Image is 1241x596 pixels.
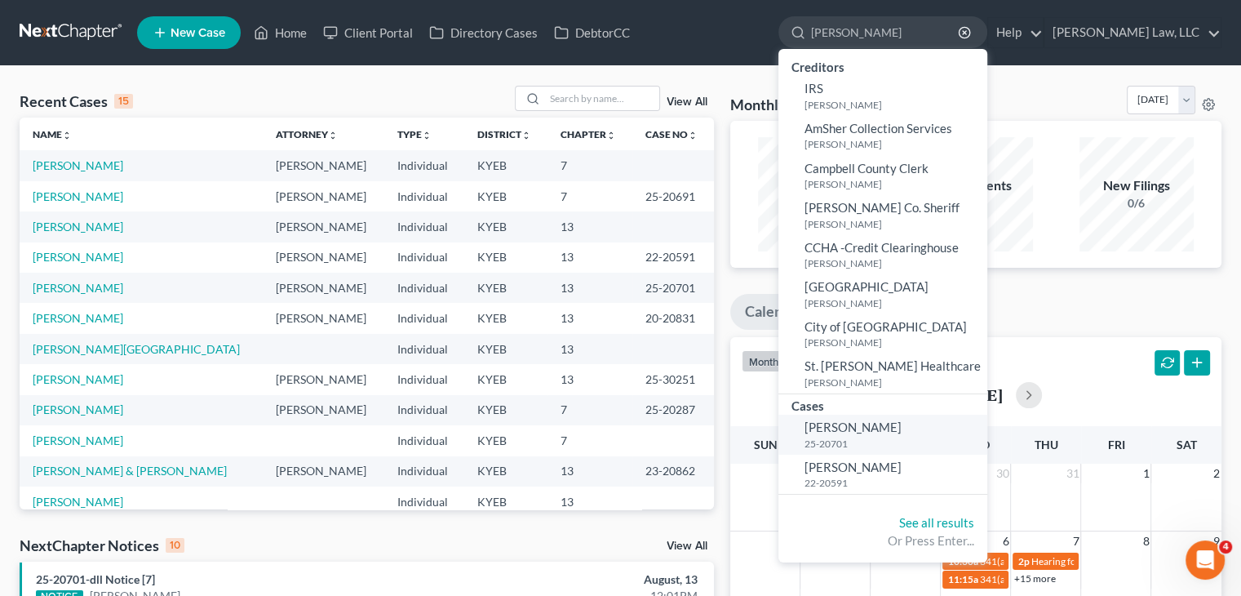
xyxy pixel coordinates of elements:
div: 7/10 [758,195,872,211]
span: City of [GEOGRAPHIC_DATA] [804,319,967,334]
div: Cases [778,394,987,415]
td: Individual [384,395,464,425]
td: [PERSON_NAME] [263,242,384,273]
input: Search by name... [811,17,960,47]
a: Districtunfold_more [477,128,531,140]
td: 7 [547,181,632,211]
div: 0/6 [1079,195,1194,211]
a: [PERSON_NAME] [33,434,123,447]
small: [PERSON_NAME] [804,217,983,231]
a: Help [988,18,1043,47]
td: 7 [547,395,632,425]
td: [PERSON_NAME] [263,181,384,211]
small: [PERSON_NAME] [804,336,983,349]
span: [PERSON_NAME] Co. Sheriff [804,200,960,215]
a: Campbell County Clerk[PERSON_NAME] [778,156,987,196]
td: 13 [547,211,632,242]
button: month [742,350,786,372]
a: [PERSON_NAME]22-20591 [778,455,987,495]
a: Client Portal [315,18,421,47]
td: [PERSON_NAME] [263,395,384,425]
span: CCHA -Credit Clearinghouse [804,240,959,255]
div: Creditors [778,56,987,76]
td: 25-20691 [632,181,714,211]
td: Individual [384,211,464,242]
a: Home [246,18,315,47]
td: KYEB [464,395,547,425]
span: 31 [1064,464,1080,483]
a: Typeunfold_more [397,128,432,140]
h3: Monthly Progress [730,95,846,114]
td: KYEB [464,456,547,487]
a: [PERSON_NAME] Co. Sheriff[PERSON_NAME] [778,195,987,235]
a: [GEOGRAPHIC_DATA][PERSON_NAME] [778,274,987,314]
span: 7 [1070,532,1080,551]
div: 15 [114,94,133,109]
div: Recent Cases [20,91,133,111]
span: Fri [1107,438,1124,451]
div: August, 13 [488,572,698,588]
span: [PERSON_NAME] [804,420,902,434]
small: [PERSON_NAME] [804,376,983,389]
i: unfold_more [688,131,698,140]
td: KYEB [464,364,547,394]
span: [GEOGRAPHIC_DATA] [804,279,929,294]
td: [PERSON_NAME] [263,303,384,333]
span: [PERSON_NAME] [804,460,902,474]
td: 25-20701 [632,273,714,303]
a: [PERSON_NAME] [33,403,123,416]
a: IRS[PERSON_NAME] [778,76,987,116]
a: [PERSON_NAME] [33,189,123,203]
td: 25-20287 [632,395,714,425]
div: NextChapter Notices [20,536,184,555]
small: [PERSON_NAME] [804,177,983,191]
td: KYEB [464,242,547,273]
td: 22-20591 [632,242,714,273]
span: 10:30a [947,555,977,567]
i: unfold_more [606,131,616,140]
td: KYEB [464,334,547,364]
a: [PERSON_NAME] [33,220,123,234]
a: [PERSON_NAME] [33,311,123,325]
td: 13 [547,487,632,517]
a: St. [PERSON_NAME] Healthcare[PERSON_NAME] [778,354,987,394]
small: [PERSON_NAME] [804,98,983,112]
td: KYEB [464,273,547,303]
a: [PERSON_NAME]25-20701 [778,415,987,455]
td: Individual [384,150,464,180]
td: KYEB [464,211,547,242]
td: Individual [384,456,464,487]
td: 25-30251 [632,364,714,394]
small: [PERSON_NAME] [804,296,983,310]
span: St. [PERSON_NAME] Healthcare [804,358,981,373]
a: [PERSON_NAME] [33,372,123,386]
td: 7 [547,150,632,180]
span: 2 [1212,464,1221,483]
a: City of [GEOGRAPHIC_DATA][PERSON_NAME] [778,314,987,354]
td: [PERSON_NAME] [263,364,384,394]
td: [PERSON_NAME] [263,456,384,487]
a: CCHA -Credit Clearinghouse[PERSON_NAME] [778,235,987,275]
a: [PERSON_NAME] [33,158,123,172]
a: Attorneyunfold_more [276,128,338,140]
td: 13 [547,303,632,333]
span: New Case [171,27,225,39]
td: [PERSON_NAME] [263,211,384,242]
span: Hearing for [PERSON_NAME] [1030,555,1158,567]
td: Individual [384,425,464,456]
span: IRS [804,81,823,96]
span: 11:15a [947,573,977,585]
td: 13 [547,273,632,303]
td: Individual [384,487,464,517]
i: unfold_more [62,131,72,140]
td: 13 [547,242,632,273]
a: [PERSON_NAME] Law, LLC [1044,18,1221,47]
small: 22-20591 [804,476,983,490]
small: [PERSON_NAME] [804,137,983,151]
span: Sat [1176,438,1196,451]
td: Individual [384,364,464,394]
div: New Leads [758,176,872,195]
a: DebtorCC [546,18,638,47]
td: Individual [384,334,464,364]
td: KYEB [464,487,547,517]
